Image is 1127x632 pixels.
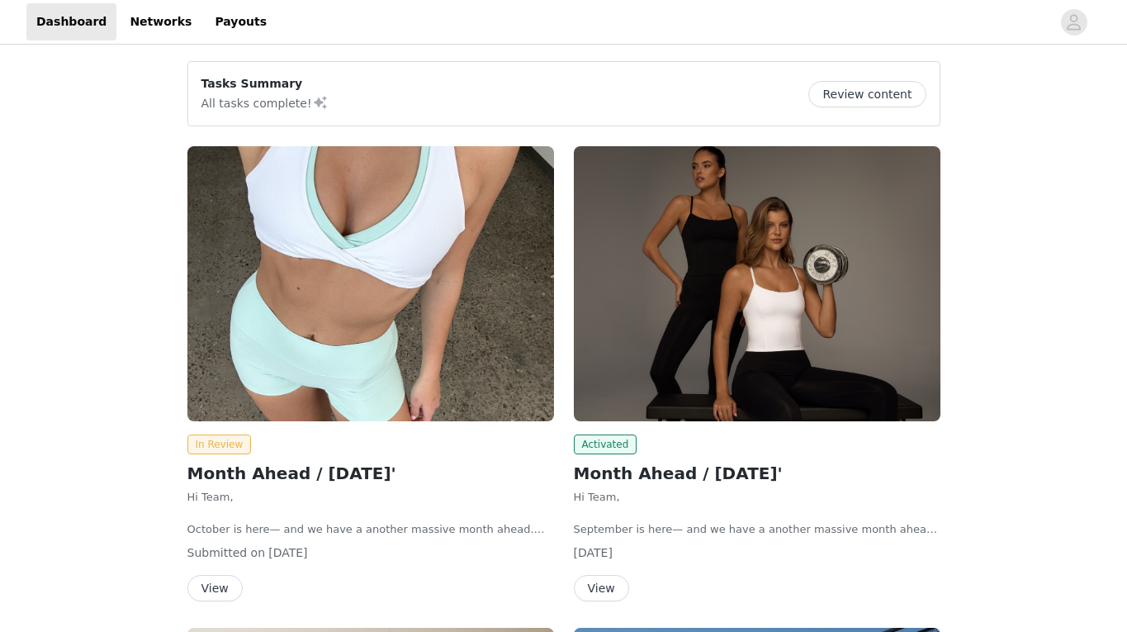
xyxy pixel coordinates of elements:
span: Activated [574,435,637,454]
p: September is here— and we have a another massive month ahead. [574,521,940,538]
p: Hi Team, [187,489,554,506]
span: Submitted on [187,546,266,559]
button: View [574,575,629,601]
a: View [187,582,243,595]
p: October is here— and we have a another massive month ahead. [187,521,554,538]
p: Hi Team, [574,489,940,506]
img: Muscle Republic [574,146,940,421]
button: Review content [808,81,926,107]
span: [DATE] [574,546,613,559]
button: View [187,575,243,601]
p: All tasks complete! [201,93,329,112]
div: avatar [1066,9,1082,36]
a: Payouts [205,3,277,40]
a: Networks [120,3,201,40]
a: View [574,582,629,595]
span: In Review [187,435,252,454]
a: Dashboard [26,3,116,40]
h2: Month Ahead / [DATE]' [187,461,554,486]
img: Muscle Republic [187,146,554,421]
span: [DATE] [268,546,307,559]
p: Tasks Summary [201,75,329,93]
h2: Month Ahead / [DATE]' [574,461,940,486]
